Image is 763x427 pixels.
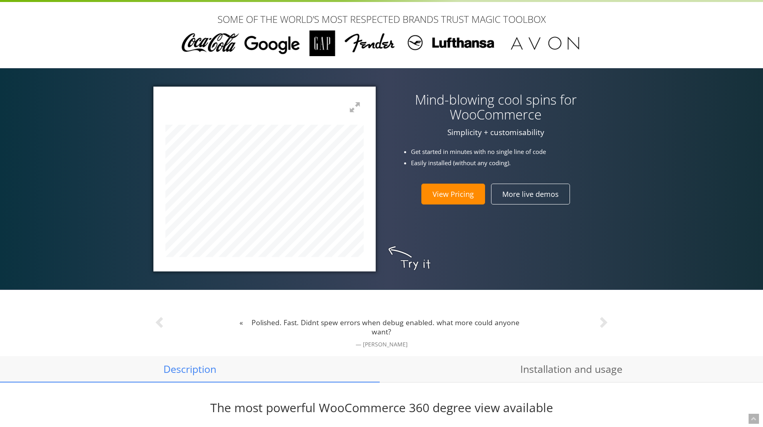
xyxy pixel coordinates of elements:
li: Get started in minutes with no single line of code [411,147,611,156]
h3: SOME OF THE WORLD’S MOST RESPECTED BRANDS TRUST MAGIC TOOLBOX [153,14,610,24]
img: Magic Toolbox Customers [177,30,587,56]
li: Easily installed (without any coding). [411,158,611,168]
a: View Pricing [421,184,485,204]
a: More live demos [491,184,570,204]
h3: Mind-blowing cool spins for WooCommerce [388,93,604,122]
a: Installation and usage [382,356,761,382]
p: Simplicity + customisability [388,128,604,137]
h2: The most powerful WooCommerce 360 degree view available [147,401,616,415]
p: Polished. Fast. Didnt spew errors when debug enabled. what more could anyone want? [240,318,524,336]
small: [PERSON_NAME] [240,340,524,348]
